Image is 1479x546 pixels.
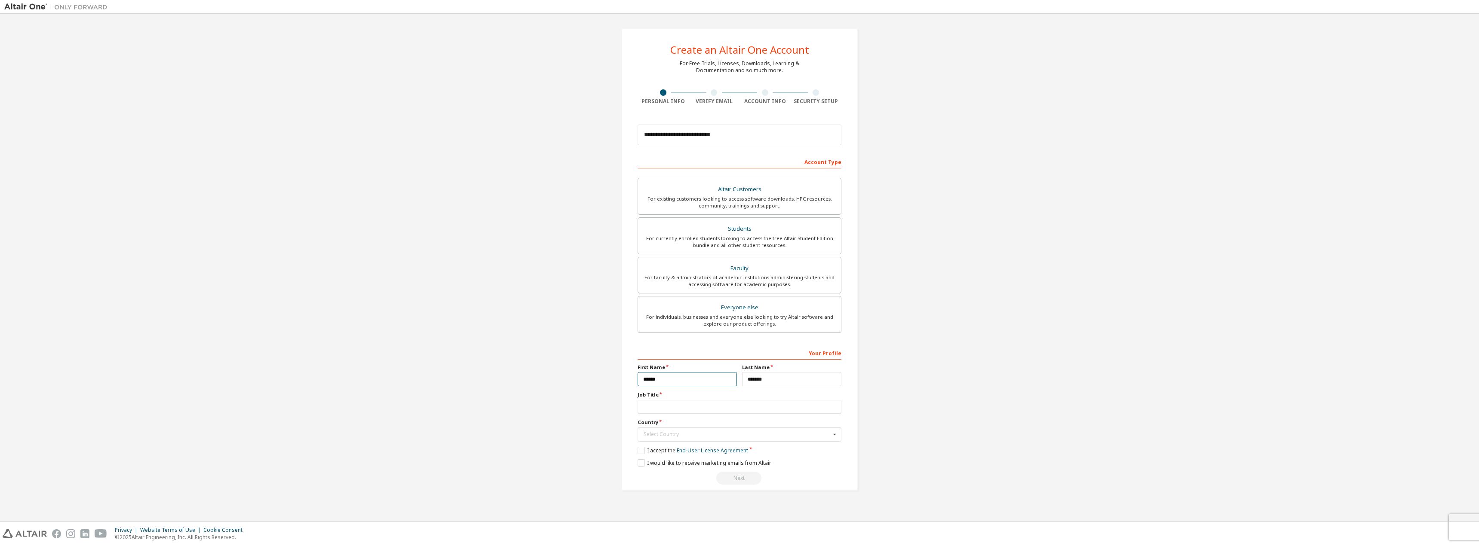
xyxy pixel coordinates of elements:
[643,314,836,327] div: For individuals, businesses and everyone else looking to try Altair software and explore our prod...
[115,527,140,534] div: Privacy
[643,195,836,209] div: For existing customers looking to access software downloads, HPC resources, community, trainings ...
[689,98,740,105] div: Verify Email
[739,98,791,105] div: Account Info
[80,529,89,538] img: linkedin.svg
[638,472,841,485] div: Read and acccept EULA to continue
[3,529,47,538] img: altair_logo.svg
[52,529,61,538] img: facebook.svg
[638,459,771,467] label: I would like to receive marketing emails from Altair
[643,262,836,275] div: Faculty
[643,223,836,235] div: Students
[643,183,836,195] div: Altair Customers
[95,529,107,538] img: youtube.svg
[140,527,203,534] div: Website Terms of Use
[643,302,836,314] div: Everyone else
[638,419,841,426] label: Country
[791,98,842,105] div: Security Setup
[680,60,799,74] div: For Free Trials, Licenses, Downloads, Learning & Documentation and so much more.
[203,527,248,534] div: Cookie Consent
[643,235,836,249] div: For currently enrolled students looking to access the free Altair Student Edition bundle and all ...
[638,346,841,360] div: Your Profile
[677,447,748,454] a: End-User License Agreement
[638,98,689,105] div: Personal Info
[670,45,809,55] div: Create an Altair One Account
[638,391,841,398] label: Job Title
[643,274,836,288] div: For faculty & administrators of academic institutions administering students and accessing softwa...
[115,534,248,541] p: © 2025 Altair Engineering, Inc. All Rights Reserved.
[638,447,748,454] label: I accept the
[638,155,841,168] div: Account Type
[742,364,841,371] label: Last Name
[644,432,831,437] div: Select Country
[66,529,75,538] img: instagram.svg
[638,364,737,371] label: First Name
[4,3,112,11] img: Altair One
